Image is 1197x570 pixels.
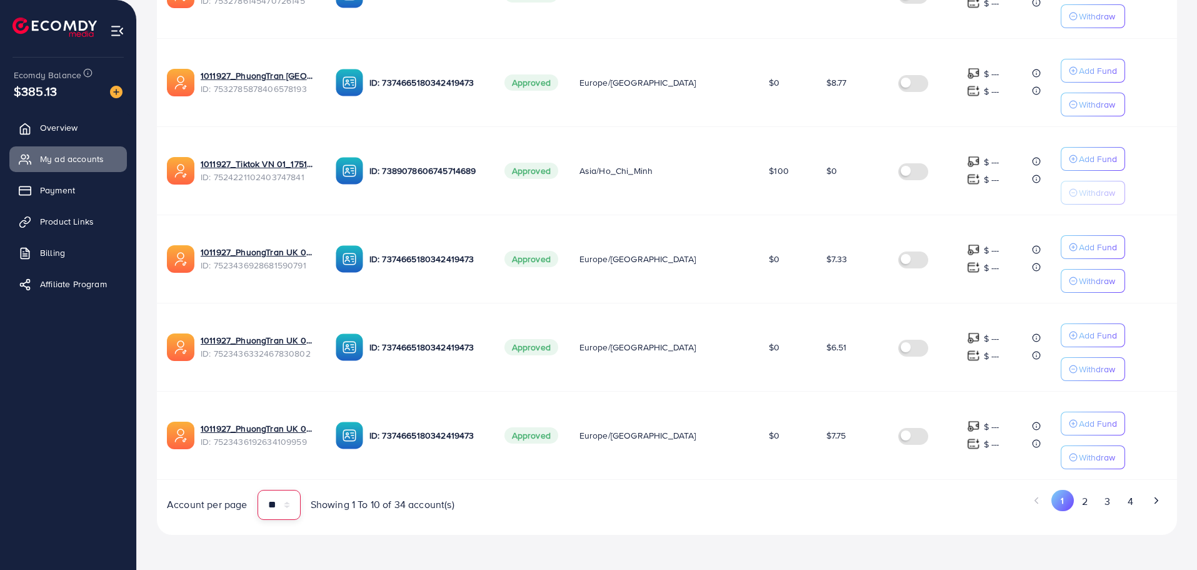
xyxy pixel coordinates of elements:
a: 1011927_PhuongTran UK 06_1751686684359 [201,334,316,347]
a: 1011927_PhuongTran [GEOGRAPHIC_DATA] 08_1753863400059 [201,69,316,82]
img: ic-ba-acc.ded83a64.svg [336,157,363,185]
span: Approved [504,427,558,444]
img: ic-ba-acc.ded83a64.svg [336,422,363,449]
a: Billing [9,240,127,265]
span: Asia/Ho_Chi_Minh [579,165,653,177]
span: Europe/[GEOGRAPHIC_DATA] [579,253,696,265]
img: image [110,86,123,98]
span: $8.77 [826,76,847,89]
span: Overview [40,121,78,134]
span: $0 [769,429,779,442]
p: $ --- [984,84,999,99]
img: top-up amount [967,349,980,362]
span: ID: 7532785878406578193 [201,83,316,95]
a: Payment [9,178,127,203]
p: ID: 7389078606745714689 [369,163,484,178]
img: ic-ba-acc.ded83a64.svg [336,333,363,361]
img: ic-ads-acc.e4c84228.svg [167,333,194,361]
p: Withdraw [1079,362,1115,377]
button: Withdraw [1061,93,1125,116]
p: Add Fund [1079,240,1117,255]
span: ID: 7523436192634109959 [201,435,316,448]
button: Go to page 4 [1119,490,1141,513]
span: ID: 7523436928681590791 [201,259,316,272]
p: ID: 7374665180342419473 [369,340,484,355]
button: Add Fund [1061,323,1125,347]
button: Go to next page [1145,490,1167,511]
img: ic-ba-acc.ded83a64.svg [336,245,363,273]
p: ID: 7374665180342419473 [369,428,484,443]
a: My ad accounts [9,146,127,171]
p: $ --- [984,260,999,275]
span: $0 [826,165,837,177]
button: Go to page 3 [1096,490,1119,513]
span: Approved [504,74,558,91]
button: Add Fund [1061,59,1125,83]
p: Withdraw [1079,9,1115,24]
span: $7.33 [826,253,848,265]
img: logo [13,18,97,37]
p: Withdraw [1079,273,1115,288]
p: Withdraw [1079,450,1115,465]
span: $385.13 [14,82,57,100]
span: ID: 7524221102403747841 [201,171,316,183]
img: top-up amount [967,84,980,98]
img: top-up amount [967,261,980,274]
p: $ --- [984,349,999,364]
img: top-up amount [967,67,980,80]
p: $ --- [984,243,999,258]
a: Affiliate Program [9,272,127,297]
div: <span class='underline'>1011927_PhuongTran UK 08_1753863400059</span></br>7532785878406578193 [201,69,316,95]
span: Payment [40,184,75,196]
iframe: Chat [1144,514,1188,561]
p: ID: 7374665180342419473 [369,252,484,267]
button: Withdraw [1061,181,1125,205]
p: Withdraw [1079,185,1115,200]
span: My ad accounts [40,153,104,165]
span: Approved [504,251,558,267]
span: Approved [504,339,558,355]
a: 1011927_PhuongTran UK 07_1751686736496 [201,246,316,258]
img: top-up amount [967,332,980,345]
img: menu [110,24,124,38]
button: Withdraw [1061,357,1125,381]
img: top-up amount [967,437,980,450]
button: Add Fund [1061,235,1125,259]
img: ic-ads-acc.e4c84228.svg [167,69,194,96]
div: <span class='underline'>1011927_PhuongTran UK 07_1751686736496</span></br>7523436928681590791 [201,246,316,272]
span: Ecomdy Balance [14,69,81,81]
span: Europe/[GEOGRAPHIC_DATA] [579,341,696,354]
a: Overview [9,115,127,140]
img: ic-ads-acc.e4c84228.svg [167,422,194,449]
img: top-up amount [967,155,980,168]
p: $ --- [984,172,999,187]
p: Add Fund [1079,328,1117,343]
p: ID: 7374665180342419473 [369,75,484,90]
div: <span class='underline'>1011927_PhuongTran UK 05_1751686636031</span></br>7523436192634109959 [201,422,316,448]
p: Add Fund [1079,416,1117,431]
p: $ --- [984,419,999,434]
img: ic-ads-acc.e4c84228.svg [167,157,194,185]
span: $6.51 [826,341,847,354]
p: Add Fund [1079,151,1117,166]
p: $ --- [984,331,999,346]
span: $7.75 [826,429,846,442]
img: ic-ads-acc.e4c84228.svg [167,245,194,273]
p: $ --- [984,437,999,452]
a: Product Links [9,209,127,234]
span: $0 [769,341,779,354]
p: $ --- [984,155,999,170]
span: Account per page [167,497,248,512]
span: Approved [504,163,558,179]
img: ic-ba-acc.ded83a64.svg [336,69,363,96]
span: Billing [40,247,65,259]
button: Go to page 1 [1051,490,1073,511]
button: Withdraw [1061,269,1125,293]
span: Europe/[GEOGRAPHIC_DATA] [579,429,696,442]
a: 1011927_PhuongTran UK 05_1751686636031 [201,422,316,435]
span: Showing 1 To 10 of 34 account(s) [311,497,454,512]
img: top-up amount [967,420,980,433]
ul: Pagination [677,490,1167,513]
p: $ --- [984,66,999,81]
